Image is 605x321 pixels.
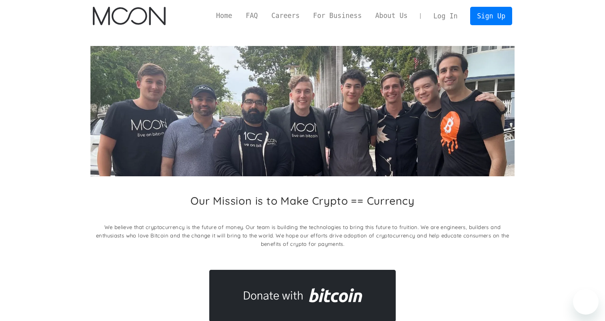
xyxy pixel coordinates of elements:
[369,11,415,21] a: About Us
[307,11,369,21] a: For Business
[190,194,415,207] h2: Our Mission is to Make Crypto == Currency
[427,7,464,25] a: Log In
[470,7,512,25] a: Sign Up
[209,11,239,21] a: Home
[239,11,264,21] a: FAQ
[573,289,599,315] iframe: Button to launch messaging window
[90,223,515,248] p: We believe that cryptocurrency is the future of money. Our team is building the technologies to b...
[93,7,165,25] img: Moon Logo
[93,7,165,25] a: home
[264,11,306,21] a: Careers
